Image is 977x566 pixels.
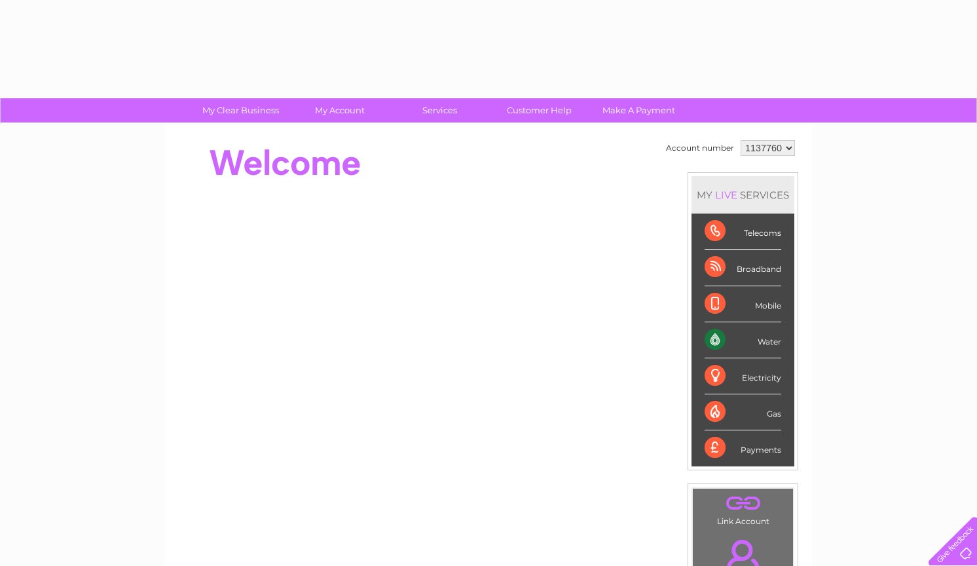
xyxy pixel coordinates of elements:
td: Account number [663,137,737,159]
a: My Account [286,98,394,123]
div: Broadband [705,250,781,286]
td: Link Account [692,488,794,529]
div: LIVE [712,189,740,201]
div: Mobile [705,286,781,322]
a: Customer Help [485,98,593,123]
a: . [696,492,790,515]
a: Make A Payment [585,98,693,123]
div: Telecoms [705,214,781,250]
div: MY SERVICES [691,176,794,214]
a: Services [386,98,494,123]
a: My Clear Business [187,98,295,123]
div: Water [705,322,781,358]
div: Gas [705,394,781,430]
div: Payments [705,430,781,466]
div: Electricity [705,358,781,394]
